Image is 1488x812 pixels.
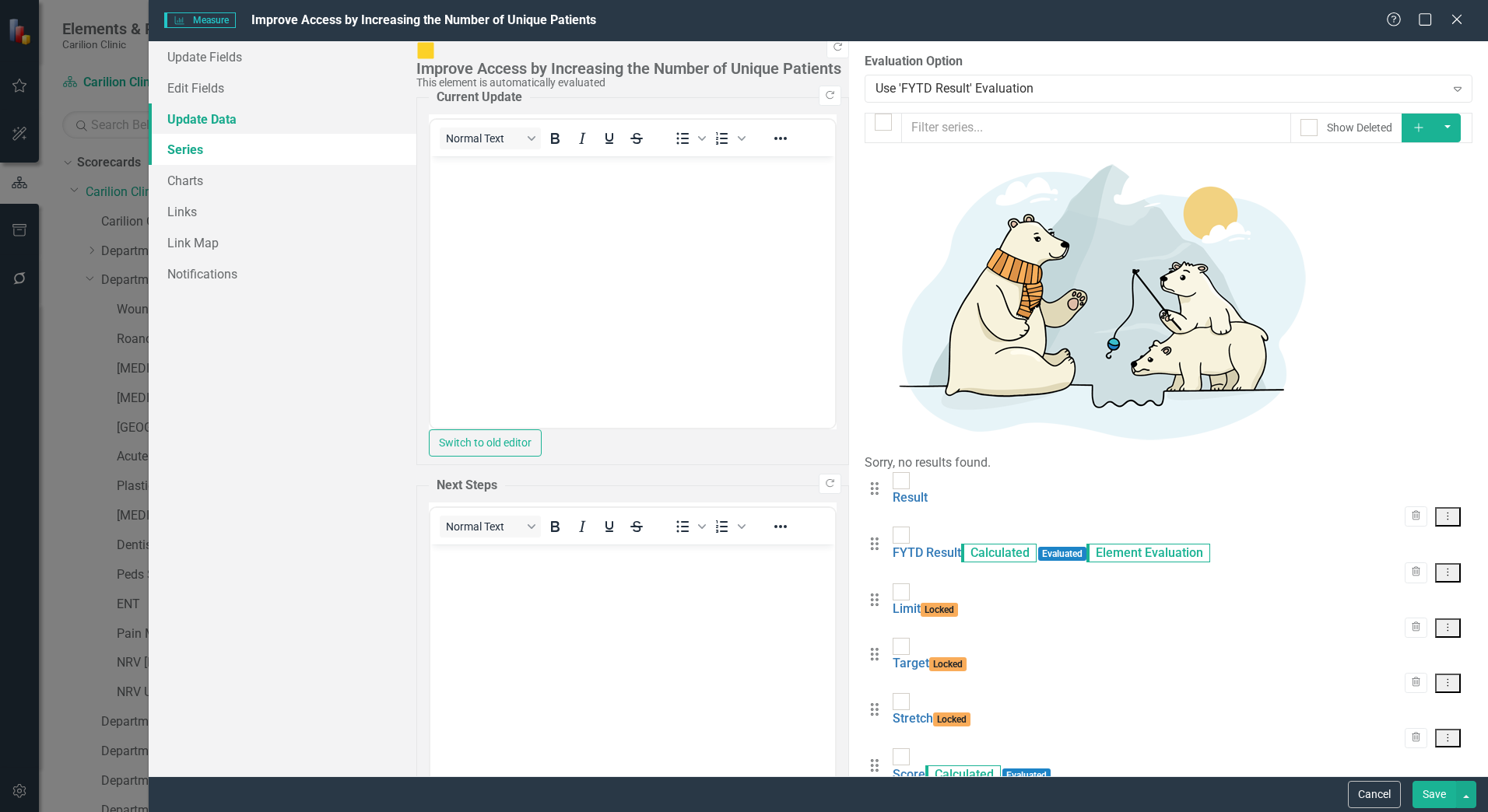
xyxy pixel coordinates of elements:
[569,516,595,537] button: Italic
[921,603,958,617] span: Locked
[709,128,748,149] div: Numbered list
[1327,120,1392,135] div: Show Deleted
[251,12,596,27] span: Improve Access by Increasing the Number of Unique Patients
[893,490,928,505] a: Result
[1086,544,1210,562] span: Element Evaluation
[865,454,1472,472] div: Sorry, no results found.
[149,258,416,289] a: Notifications
[149,41,416,72] a: Update Fields
[1038,547,1086,561] span: Evaluated
[893,711,933,726] a: Stretch
[596,128,623,149] button: Underline
[1348,781,1401,808] button: Cancel
[1413,781,1456,808] button: Save
[429,477,505,495] legend: Next Steps
[429,429,542,457] button: Switch to old editor
[929,657,967,671] span: Locked
[893,656,929,670] a: Target
[440,128,541,149] button: Block Normal Text
[865,143,1332,454] img: No results found
[569,128,595,149] button: Italic
[893,601,921,616] a: Limit
[149,72,416,103] a: Edit Fields
[430,156,835,428] iframe: Rich Text Area
[893,545,961,560] a: FYTD Result
[925,765,1001,784] span: Calculated
[542,128,568,149] button: Bold
[429,89,530,107] legend: Current Update
[623,516,650,537] button: Strikethrough
[596,516,623,537] button: Underline
[416,41,435,60] img: Caution
[416,77,841,89] div: This element is automatically evaluated
[542,516,568,537] button: Bold
[149,227,416,258] a: Link Map
[149,196,416,227] a: Links
[767,516,794,537] button: Reveal or hide additional toolbar items
[893,767,925,782] a: Score
[149,134,416,165] a: Series
[623,128,650,149] button: Strikethrough
[416,60,841,77] div: Improve Access by Increasing the Number of Unique Patients
[901,113,1291,143] input: Filter series...
[149,103,416,135] a: Update Data
[767,128,794,149] button: Reveal or hide additional toolbar items
[709,516,748,537] div: Numbered list
[149,165,416,196] a: Charts
[446,132,522,145] span: Normal Text
[446,520,522,533] span: Normal Text
[164,12,235,28] span: Measure
[669,516,708,537] div: Bullet list
[669,128,708,149] div: Bullet list
[865,53,1472,71] label: Evaluation Option
[961,544,1037,562] span: Calculated
[440,516,541,537] button: Block Normal Text
[1002,768,1051,782] span: Evaluated
[933,712,970,726] span: Locked
[876,79,1444,97] div: Use 'FYTD Result' Evaluation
